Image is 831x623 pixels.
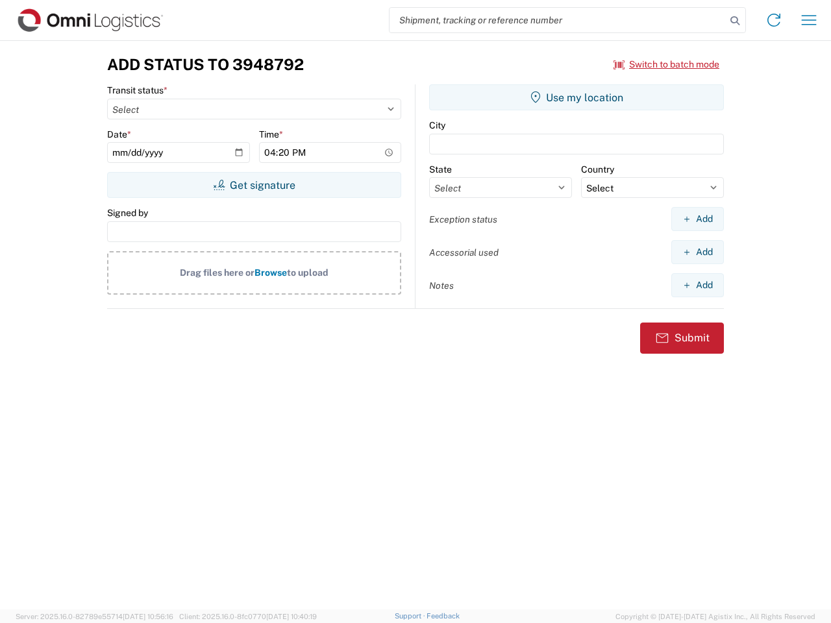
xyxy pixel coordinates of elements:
[614,54,719,75] button: Switch to batch mode
[429,280,454,291] label: Notes
[429,214,497,225] label: Exception status
[179,613,317,620] span: Client: 2025.16.0-8fc0770
[107,207,148,219] label: Signed by
[107,84,167,96] label: Transit status
[254,267,287,278] span: Browse
[615,611,815,622] span: Copyright © [DATE]-[DATE] Agistix Inc., All Rights Reserved
[259,128,283,140] label: Time
[429,247,499,258] label: Accessorial used
[107,172,401,198] button: Get signature
[429,119,445,131] label: City
[640,323,724,354] button: Submit
[429,84,724,110] button: Use my location
[180,267,254,278] span: Drag files here or
[107,128,131,140] label: Date
[266,613,317,620] span: [DATE] 10:40:19
[107,55,304,74] h3: Add Status to 3948792
[395,612,427,620] a: Support
[427,612,460,620] a: Feedback
[16,613,173,620] span: Server: 2025.16.0-82789e55714
[123,613,173,620] span: [DATE] 10:56:16
[581,164,614,175] label: Country
[671,207,724,231] button: Add
[390,8,726,32] input: Shipment, tracking or reference number
[287,267,329,278] span: to upload
[429,164,452,175] label: State
[671,273,724,297] button: Add
[671,240,724,264] button: Add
